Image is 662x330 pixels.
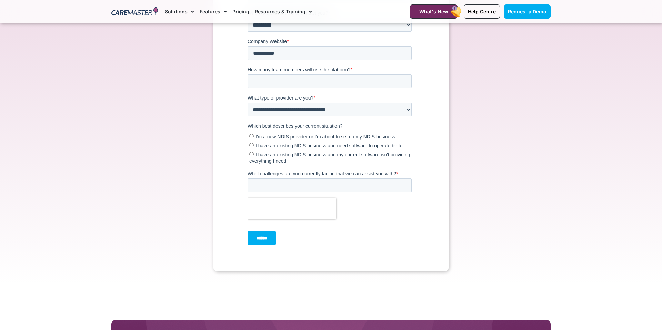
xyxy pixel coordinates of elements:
[464,4,500,19] a: Help Centre
[508,9,546,14] span: Request a Demo
[111,7,158,17] img: CareMaster Logo
[468,9,496,14] span: Help Centre
[419,9,448,14] span: What's New
[504,4,551,19] a: Request a Demo
[410,4,458,19] a: What's New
